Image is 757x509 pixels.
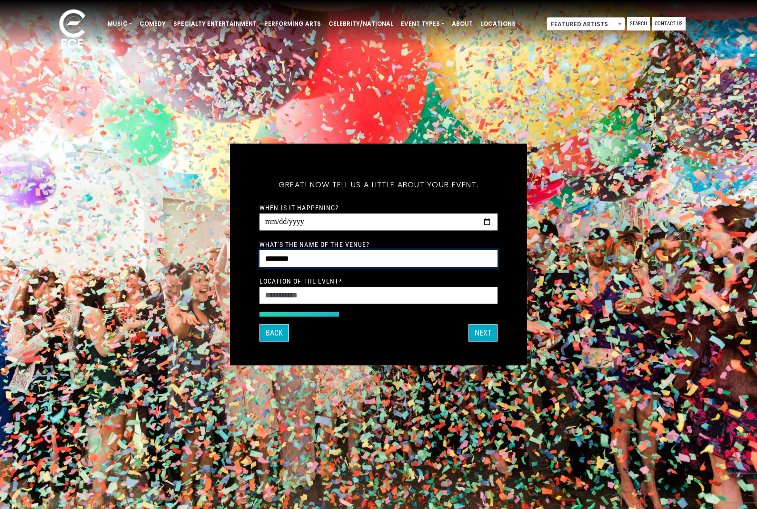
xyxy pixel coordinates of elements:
a: Performing Arts [260,16,325,32]
label: What's the name of the venue? [259,240,369,249]
a: Specialty Entertainment [169,16,260,32]
a: Search [627,17,650,31]
button: Next [468,325,498,342]
h5: Great! Now tell us a little about your event. [259,168,498,202]
a: About [448,16,477,32]
a: Locations [477,16,519,32]
label: When is it happening? [259,204,339,212]
a: Music [104,16,136,32]
a: Contact Us [652,17,686,31]
button: Back [259,325,289,342]
span: Featured Artists [547,18,625,31]
img: ece_new_logo_whitev2-1.png [49,7,96,53]
a: Event Types [397,16,448,32]
span: Featured Artists [547,17,625,31]
a: Celebrity/National [325,16,397,32]
a: Comedy [136,16,169,32]
label: Location of the event [259,277,342,285]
